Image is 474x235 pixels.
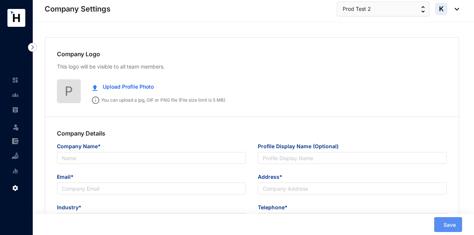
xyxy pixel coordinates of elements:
li: Payroll [6,102,24,117]
li: Reports [6,163,24,178]
button: Upload Profile Photo [87,79,159,94]
img: home-unselected.a29eae3204392db15eaf.svg [12,77,19,83]
img: info.ad751165ce926853d1d36026adaaebbf.svg [92,96,99,104]
p: You can upload a jpg, GIF or PNG file (File size limit is 5 MB). [87,94,226,104]
p: Company Details [57,129,447,142]
img: payroll-unselected.b590312f920e76f0c668.svg [12,107,19,113]
p: This logo will be visible to all team members. [57,63,447,70]
label: Company Name* [57,142,106,150]
label: Profile Display Name (Optional) [258,142,344,150]
input: Email* [57,182,246,194]
label: Email* [57,173,79,181]
img: settings.f4f5bcbb8b4eaa341756.svg [12,185,19,191]
span: P [65,81,73,101]
img: dropdown-black.8e83cc76930a90b1a4fdb6d089b7bf3a.svg [451,8,459,10]
p: Company Logo [57,50,447,58]
input: Address* [258,182,447,194]
span: Prod Test 2 [343,5,371,13]
li: Home [6,73,24,88]
img: leave-unselected.2934df6273408c3f84d9.svg [12,123,19,131]
img: people-unselected.118708e94b43a90eceab.svg [12,92,19,98]
button: Prod Test 2 [337,1,429,16]
li: Loan [6,149,24,163]
input: Profile Display Name (Optional) [258,152,447,164]
p: Company Settings [45,4,111,14]
button: Save [434,217,462,232]
img: up-down-arrow.74152d26bf9780fbf563ca9c90304185.svg [421,6,425,13]
img: report-unselected.e6a6b4230fc7da01f883.svg [12,168,19,174]
label: Industry* [57,203,87,212]
span: K [439,6,444,12]
input: Company Name* [57,152,246,164]
input: Telephone* [258,213,447,225]
li: Expenses [6,134,24,149]
img: nav-icon-right.af6afadce00d159da59955279c43614e.svg [28,43,37,52]
img: upload.c0f81fc875f389a06f631e1c6d8834da.svg [92,85,97,91]
li: Contacts [6,88,24,102]
img: expense-unselected.2edcf0507c847f3e9e96.svg [12,138,19,145]
img: loan-unselected.d74d20a04637f2d15ab5.svg [12,153,19,159]
label: Telephone* [258,203,293,212]
label: Address* [258,173,288,181]
span: Upload Profile Photo [103,83,154,91]
span: Save [443,221,456,229]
